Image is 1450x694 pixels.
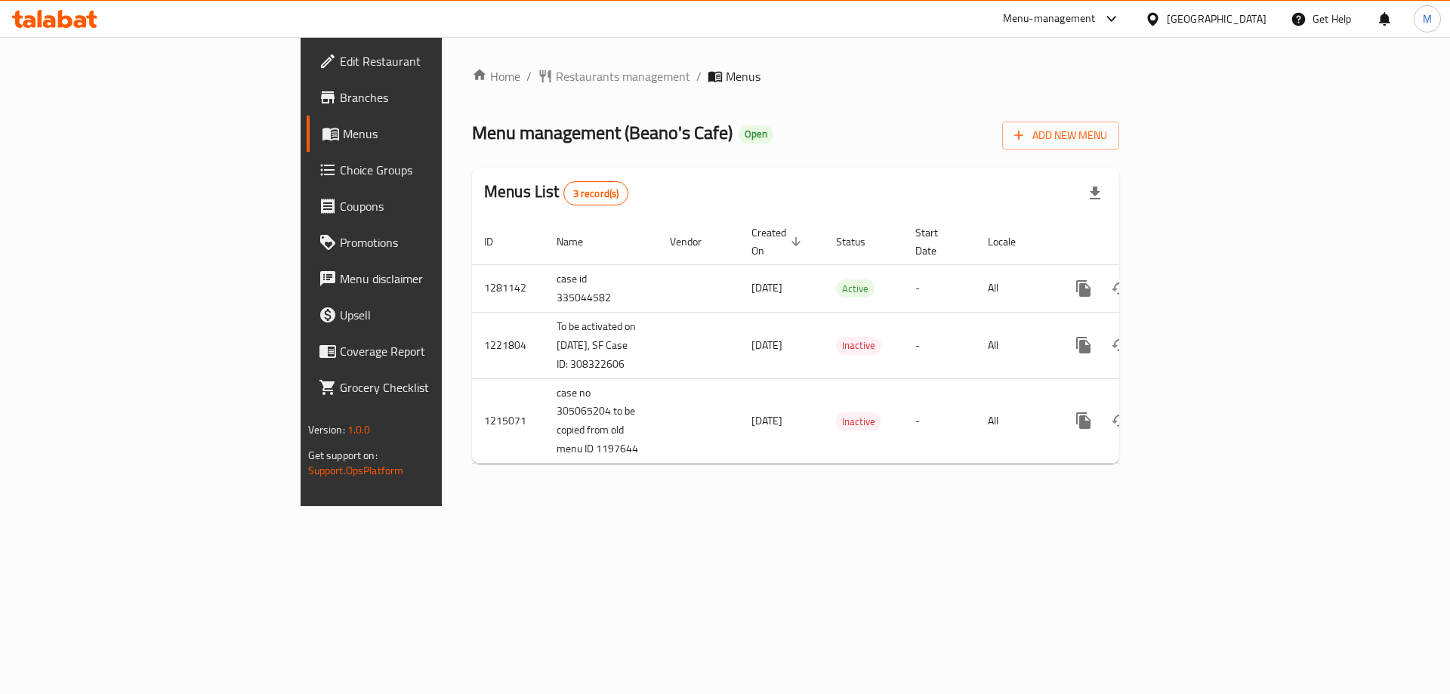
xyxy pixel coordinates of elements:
[472,219,1223,464] table: enhanced table
[903,312,976,378] td: -
[976,312,1054,378] td: All
[976,264,1054,312] td: All
[836,337,881,355] div: Inactive
[556,67,690,85] span: Restaurants management
[340,233,531,251] span: Promotions
[307,188,543,224] a: Coupons
[836,413,881,430] span: Inactive
[1014,126,1107,145] span: Add New Menu
[307,297,543,333] a: Upsell
[751,411,782,430] span: [DATE]
[307,116,543,152] a: Menus
[340,197,531,215] span: Coupons
[903,264,976,312] td: -
[836,233,885,251] span: Status
[670,233,721,251] span: Vendor
[1077,175,1113,211] div: Export file
[976,378,1054,464] td: All
[739,125,773,143] div: Open
[307,224,543,261] a: Promotions
[564,187,628,201] span: 3 record(s)
[545,378,658,464] td: case no 305065204 to be copied from old menu ID 1197644
[307,333,543,369] a: Coverage Report
[340,52,531,70] span: Edit Restaurant
[751,224,806,260] span: Created On
[545,264,658,312] td: case id 335044582
[308,461,404,480] a: Support.OpsPlatform
[340,88,531,106] span: Branches
[340,306,531,324] span: Upsell
[484,180,628,205] h2: Menus List
[1003,10,1096,28] div: Menu-management
[484,233,513,251] span: ID
[307,369,543,406] a: Grocery Checklist
[903,378,976,464] td: -
[915,224,958,260] span: Start Date
[836,337,881,354] span: Inactive
[1054,219,1223,265] th: Actions
[557,233,603,251] span: Name
[1102,403,1138,439] button: Change Status
[1066,403,1102,439] button: more
[308,446,378,465] span: Get support on:
[340,270,531,288] span: Menu disclaimer
[751,335,782,355] span: [DATE]
[1002,122,1119,150] button: Add New Menu
[472,116,733,150] span: Menu management ( Beano's Cafe )
[836,279,875,298] div: Active
[340,378,531,396] span: Grocery Checklist
[1102,327,1138,363] button: Change Status
[836,280,875,298] span: Active
[1066,270,1102,307] button: more
[308,420,345,440] span: Version:
[1167,11,1266,27] div: [GEOGRAPHIC_DATA]
[343,125,531,143] span: Menus
[726,67,760,85] span: Menus
[340,342,531,360] span: Coverage Report
[347,420,371,440] span: 1.0.0
[1102,270,1138,307] button: Change Status
[836,412,881,430] div: Inactive
[538,67,690,85] a: Restaurants management
[307,152,543,188] a: Choice Groups
[307,261,543,297] a: Menu disclaimer
[472,67,1119,85] nav: breadcrumb
[545,312,658,378] td: To be activated on [DATE], SF Case ID: 308322606
[696,67,702,85] li: /
[307,43,543,79] a: Edit Restaurant
[307,79,543,116] a: Branches
[1066,327,1102,363] button: more
[988,233,1035,251] span: Locale
[739,128,773,140] span: Open
[340,161,531,179] span: Choice Groups
[751,278,782,298] span: [DATE]
[1423,11,1432,27] span: M
[563,181,629,205] div: Total records count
